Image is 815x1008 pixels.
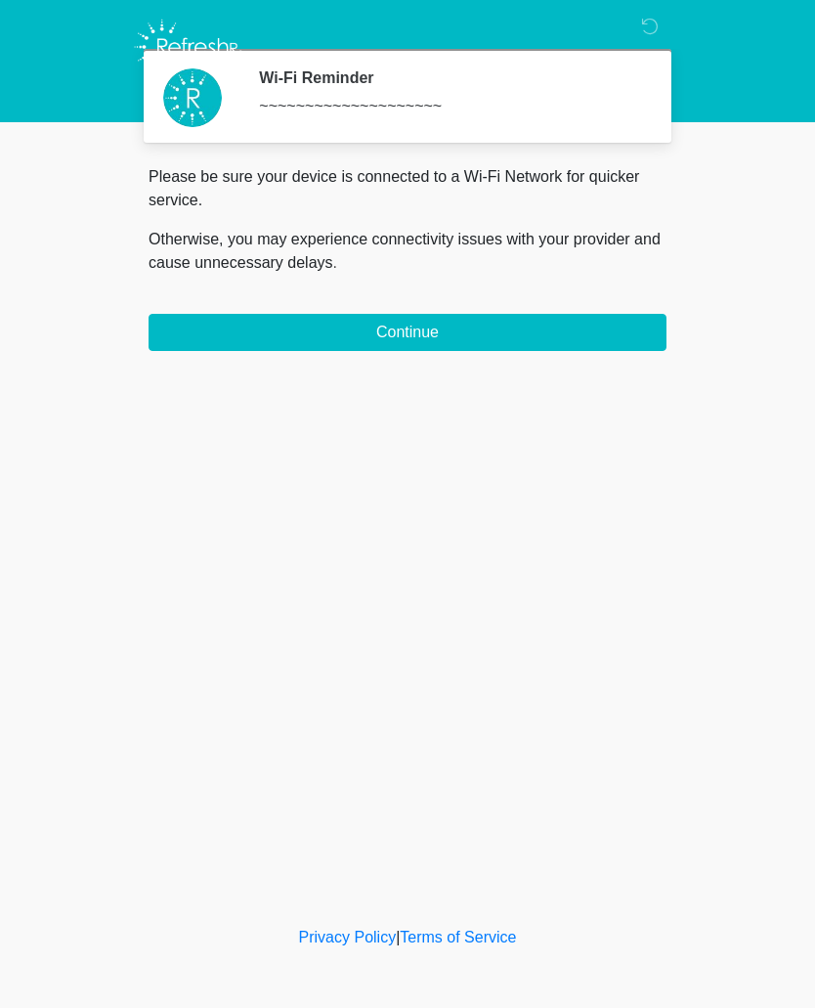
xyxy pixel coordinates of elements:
img: Refresh RX Logo [129,15,247,79]
a: Terms of Service [400,929,516,945]
div: ~~~~~~~~~~~~~~~~~~~~ [259,95,637,118]
a: | [396,929,400,945]
span: . [333,254,337,271]
p: Please be sure your device is connected to a Wi-Fi Network for quicker service. [149,165,666,212]
img: Agent Avatar [163,68,222,127]
button: Continue [149,314,666,351]
p: Otherwise, you may experience connectivity issues with your provider and cause unnecessary delays [149,228,666,275]
a: Privacy Policy [299,929,397,945]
